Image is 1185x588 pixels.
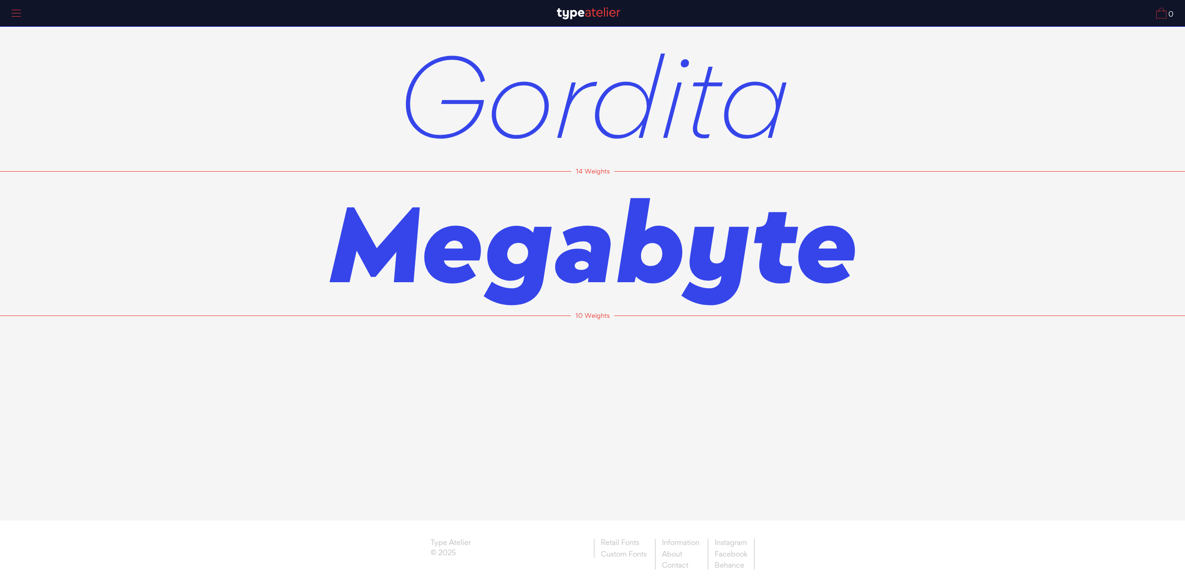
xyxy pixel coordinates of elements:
[571,159,614,183] a: 14 Weights
[708,549,755,560] a: Facebook
[708,539,755,549] a: Instagram
[396,23,789,167] span: Gordita
[594,539,653,549] a: Retail Fonts
[329,183,856,303] a: Megabyte
[708,560,755,569] a: Behance
[557,7,620,19] img: TA_Logo.svg
[1156,8,1166,19] img: Cart_Icon.svg
[594,549,653,558] a: Custom Fonts
[1166,11,1173,19] span: 0
[655,539,706,549] a: Information
[655,560,706,569] a: Contact
[396,39,789,159] a: Gordita
[430,549,471,559] span: © 2025
[329,170,856,316] span: Megabyte
[430,539,471,549] a: Type Atelier
[1156,8,1173,19] a: 0
[655,549,706,560] a: About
